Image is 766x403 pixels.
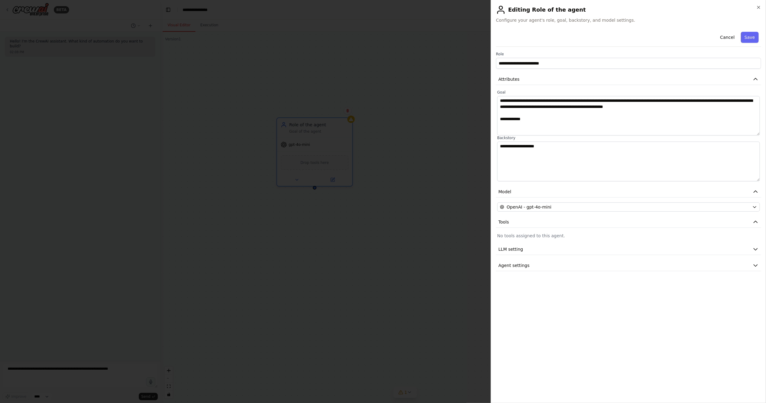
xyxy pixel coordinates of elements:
[497,90,760,95] label: Goal
[498,262,530,268] span: Agent settings
[741,32,759,43] button: Save
[496,52,761,57] label: Role
[496,5,761,15] h2: Editing Role of the agent
[496,186,761,198] button: Model
[497,233,760,239] p: No tools assigned to this agent.
[498,76,520,82] span: Attributes
[498,246,523,252] span: LLM setting
[497,202,760,212] button: OpenAI - gpt-4o-mini
[496,244,761,255] button: LLM setting
[507,204,551,210] span: OpenAI - gpt-4o-mini
[498,189,511,195] span: Model
[496,216,761,228] button: Tools
[497,135,760,140] label: Backstory
[496,260,761,271] button: Agent settings
[496,74,761,85] button: Attributes
[716,32,738,43] button: Cancel
[498,219,509,225] span: Tools
[496,17,761,23] span: Configure your agent's role, goal, backstory, and model settings.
